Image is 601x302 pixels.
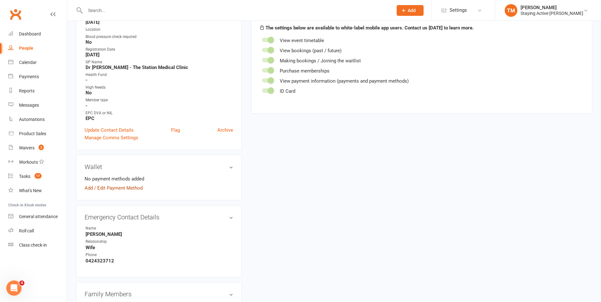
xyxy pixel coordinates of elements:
strong: [PERSON_NAME] [86,231,233,237]
span: Purchase memberships [280,68,329,74]
div: EPC DVA or NIL [86,110,233,116]
span: View payment information (payments and payment methods) [280,78,409,84]
div: Automations [19,117,45,122]
div: Location [86,27,233,33]
span: Add [408,8,416,13]
span: View event timetable [280,38,324,43]
a: Class kiosk mode [8,238,67,252]
div: Roll call [19,228,34,233]
iframe: Intercom live chat [6,280,22,296]
strong: - [86,77,233,83]
a: Archive [217,126,233,134]
a: Manage Comms Settings [85,134,138,142]
div: Reports [19,88,35,93]
div: Member type [86,97,233,103]
a: Reports [8,84,67,98]
strong: Dr [PERSON_NAME] - The Station Medical Clinic [86,65,233,70]
strong: - [86,103,233,109]
h3: Family Members [85,291,233,298]
a: Tasks 17 [8,169,67,184]
div: Tasks [19,174,30,179]
div: Workouts [19,160,38,165]
a: Product Sales [8,127,67,141]
a: What's New [8,184,67,198]
strong: Wife [86,245,233,250]
div: TM [505,4,517,17]
a: Add / Edit Payment Method [85,184,143,192]
div: General attendance [19,214,58,219]
div: Registration Date [86,47,233,53]
h3: Emergency Contact Details [85,214,233,221]
a: Update Contact Details [85,126,134,134]
strong: EPC [86,116,233,121]
button: Add [397,5,424,16]
div: Name [86,225,138,231]
strong: No [86,39,233,45]
li: No payment methods added [85,175,233,183]
div: Class check-in [19,242,47,248]
a: General attendance kiosk mode [8,210,67,224]
span: Making bookings / Joining the waitlist [280,58,361,64]
div: People [19,46,33,51]
a: Automations [8,112,67,127]
div: What's New [19,188,42,193]
strong: The settings below are available to white-label mobile app users. Contact us [DATE] to learn more. [265,25,474,31]
div: Messages [19,103,39,108]
div: Waivers [19,145,35,150]
div: Calendar [19,60,37,65]
span: 17 [35,173,42,179]
a: Messages [8,98,67,112]
span: ID Card [280,88,295,94]
div: Staying Active [PERSON_NAME] [521,10,583,16]
span: 3 [39,145,44,150]
div: Health Fund [86,72,233,78]
div: Product Sales [19,131,46,136]
div: [PERSON_NAME] [521,5,583,10]
a: Dashboard [8,27,67,41]
div: Payments [19,74,39,79]
div: Phone [86,252,138,258]
strong: [DATE] [86,52,233,58]
a: Flag [171,126,180,134]
div: Dashboard [19,31,41,36]
span: View bookings (past / future) [280,48,342,53]
input: Search... [83,6,388,15]
strong: 0424323712 [86,258,233,264]
h3: Wallet [85,163,233,170]
div: Blood pressure check required [86,34,233,40]
div: GP Name [86,59,233,65]
a: Payments [8,70,67,84]
span: 4 [19,280,24,286]
a: People [8,41,67,55]
div: Relationship [86,239,138,245]
a: Waivers 3 [8,141,67,155]
a: Roll call [8,224,67,238]
a: Calendar [8,55,67,70]
a: Clubworx [8,6,23,22]
a: Workouts [8,155,67,169]
span: Settings [450,3,467,17]
strong: [DATE] [86,19,233,25]
strong: No [86,90,233,96]
div: High Needs [86,85,233,91]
